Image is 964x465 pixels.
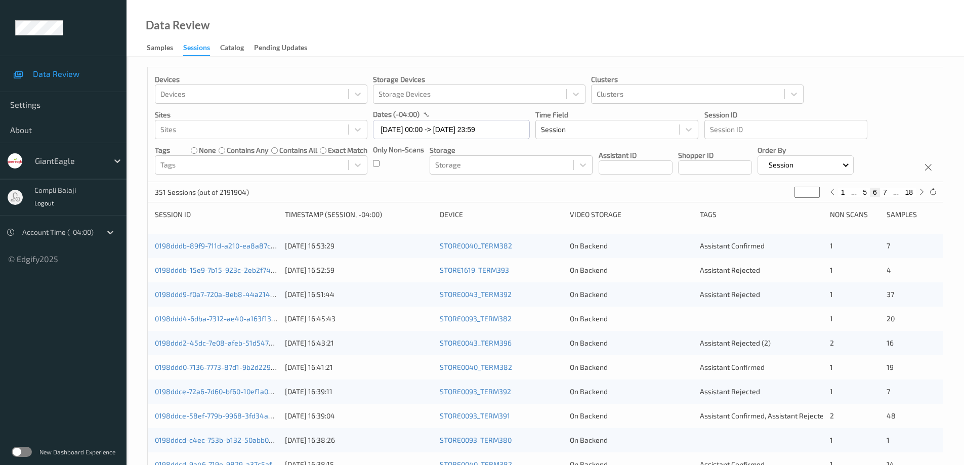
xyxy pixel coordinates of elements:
a: 0198dddb-89f9-711d-a210-ea8a87cfd4e9 [155,241,290,250]
p: Storage Devices [373,74,585,84]
span: Assistant Rejected [700,266,760,274]
div: On Backend [570,362,693,372]
div: Catalog [220,43,244,55]
a: STORE0040_TERM382 [440,363,512,371]
span: 4 [887,266,891,274]
div: [DATE] 16:39:04 [285,411,433,421]
a: STORE0093_TERM392 [440,387,511,396]
div: On Backend [570,289,693,300]
label: exact match [328,145,367,155]
a: Catalog [220,41,254,55]
span: 1 [830,387,833,396]
span: 1 [830,314,833,323]
button: 5 [860,188,870,197]
span: Assistant Rejected [700,387,760,396]
div: Device [440,209,563,220]
p: Tags [155,145,170,155]
p: Session ID [704,110,867,120]
span: 1 [830,266,833,274]
a: STORE0040_TERM382 [440,241,512,250]
div: [DATE] 16:45:43 [285,314,433,324]
div: Sessions [183,43,210,56]
span: Assistant Confirmed [700,363,765,371]
p: dates (-04:00) [373,109,420,119]
p: Time Field [535,110,698,120]
a: 0198dddb-15e9-7b15-923c-2eb2f74c2c62 [155,266,290,274]
div: Samples [147,43,173,55]
a: 0198ddcd-c4ec-753b-b132-50abb0cfbf58 [155,436,290,444]
div: Session ID [155,209,278,220]
a: 0198ddd4-6dba-7312-ae40-a163f135d343 [155,314,292,323]
button: 6 [870,188,880,197]
p: Sites [155,110,367,120]
div: [DATE] 16:41:21 [285,362,433,372]
button: ... [890,188,902,197]
p: Storage [430,145,593,155]
p: Shopper ID [678,150,752,160]
span: 48 [887,411,896,420]
span: 1 [830,436,833,444]
a: Pending Updates [254,41,317,55]
div: On Backend [570,241,693,251]
div: Video Storage [570,209,693,220]
span: 2 [830,411,834,420]
div: On Backend [570,338,693,348]
div: On Backend [570,314,693,324]
a: Sessions [183,41,220,56]
div: On Backend [570,387,693,397]
div: Data Review [146,20,209,30]
a: 0198ddce-58ef-779b-9968-3fd34aae3f67 [155,411,290,420]
a: 0198ddd2-45dc-7e08-afeb-51d54742b7af [155,339,291,347]
a: STORE0093_TERM380 [440,436,512,444]
div: Pending Updates [254,43,307,55]
span: 2 [830,339,834,347]
div: [DATE] 16:38:26 [285,435,433,445]
label: none [199,145,216,155]
a: 0198ddce-72a6-7d60-bf60-10ef1a0b25da [155,387,288,396]
span: Assistant Rejected (2) [700,339,771,347]
button: ... [848,188,860,197]
div: On Backend [570,435,693,445]
div: Non Scans [830,209,879,220]
span: 7 [887,387,890,396]
div: [DATE] 16:51:44 [285,289,433,300]
span: 20 [887,314,895,323]
div: On Backend [570,265,693,275]
span: Assistant Rejected [700,290,760,299]
div: Tags [700,209,823,220]
span: 1 [887,436,890,444]
a: STORE0093_TERM382 [440,314,512,323]
p: Assistant ID [599,150,673,160]
label: contains all [279,145,317,155]
div: Timestamp (Session, -04:00) [285,209,433,220]
p: Clusters [591,74,804,84]
span: Assistant Confirmed, Assistant Rejected [700,411,828,420]
div: On Backend [570,411,693,421]
a: 0198ddd9-f0a7-720a-8eb8-44a214aa7bf6 [155,290,292,299]
span: 16 [887,339,894,347]
button: 18 [902,188,916,197]
span: 1 [830,290,833,299]
div: [DATE] 16:43:21 [285,338,433,348]
p: Order By [758,145,854,155]
p: Devices [155,74,367,84]
div: [DATE] 16:39:11 [285,387,433,397]
span: 19 [887,363,894,371]
span: 37 [887,290,894,299]
a: STORE0043_TERM392 [440,290,512,299]
a: 0198ddd0-7136-7773-87d1-9b2d2294919f [155,363,289,371]
div: Samples [887,209,936,220]
span: 1 [830,363,833,371]
a: STORE0093_TERM391 [440,411,510,420]
span: Assistant Confirmed [700,241,765,250]
div: [DATE] 16:53:29 [285,241,433,251]
a: STORE1619_TERM393 [440,266,509,274]
div: [DATE] 16:52:59 [285,265,433,275]
p: 351 Sessions (out of 2191904) [155,187,249,197]
p: Session [765,160,797,170]
label: contains any [227,145,268,155]
p: Only Non-Scans [373,145,424,155]
button: 1 [838,188,848,197]
span: 1 [830,241,833,250]
button: 7 [880,188,890,197]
